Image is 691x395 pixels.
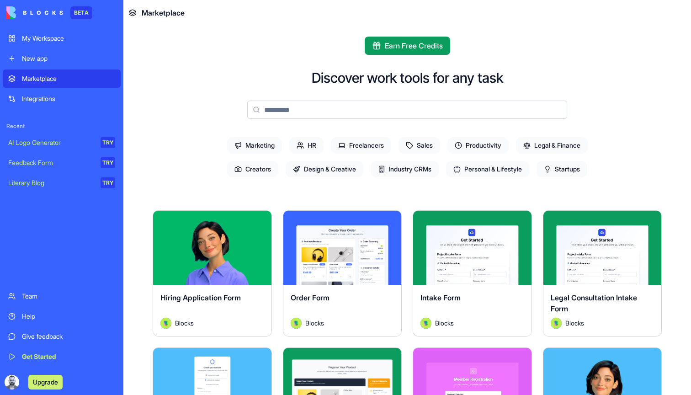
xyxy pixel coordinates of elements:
a: My Workspace [3,29,121,48]
a: Team [3,287,121,305]
span: Blocks [435,318,454,328]
span: Sales [399,137,440,154]
a: Upgrade [28,377,63,386]
a: Order FormAvatarBlocks [283,210,402,336]
span: Design & Creative [286,161,363,177]
button: Upgrade [28,375,63,390]
img: Avatar [291,318,302,329]
span: Creators [227,161,278,177]
div: TRY [101,177,115,188]
span: Earn Free Credits [385,40,443,51]
span: Blocks [175,318,194,328]
a: Feedback FormTRY [3,154,121,172]
div: BETA [70,6,92,19]
a: Hiring Application FormAvatarBlocks [153,210,272,336]
div: Give feedback [22,332,115,341]
span: Legal & Finance [516,137,588,154]
span: Order Form [291,293,330,302]
div: Integrations [22,94,115,103]
span: HR [289,137,324,154]
a: BETA [6,6,92,19]
a: Help [3,307,121,326]
div: TRY [101,137,115,148]
span: Marketplace [142,7,185,18]
img: Avatar [551,318,562,329]
button: Earn Free Credits [365,37,450,55]
span: Marketing [227,137,282,154]
img: logo [6,6,63,19]
img: Avatar [160,318,171,329]
a: Intake FormAvatarBlocks [413,210,532,336]
div: New app [22,54,115,63]
span: Industry CRMs [371,161,439,177]
span: Recent [3,123,121,130]
span: Blocks [565,318,584,328]
span: Blocks [305,318,324,328]
h2: Discover work tools for any task [312,69,503,86]
span: Freelancers [331,137,391,154]
a: Literary BlogTRY [3,174,121,192]
div: Marketplace [22,74,115,83]
a: Give feedback [3,327,121,346]
div: TRY [101,157,115,168]
div: AI Logo Generator [8,138,94,147]
span: Personal & Lifestyle [446,161,529,177]
div: Team [22,292,115,301]
div: My Workspace [22,34,115,43]
span: Startups [537,161,587,177]
div: Help [22,312,115,321]
span: Intake Form [420,293,461,302]
img: Avatar [420,318,431,329]
div: Literary Blog [8,178,94,187]
div: Get Started [22,352,115,361]
div: Feedback Form [8,158,94,167]
span: Productivity [447,137,509,154]
a: AI Logo GeneratorTRY [3,133,121,152]
img: ACg8ocKpmdYUTrDnYTr647N5XWZZoxA_Clq61A78XC1ewTU-P1r8TIMO=s96-c [5,375,19,390]
a: New app [3,49,121,68]
a: Legal Consultation Intake FormAvatarBlocks [543,210,662,336]
a: Integrations [3,90,121,108]
span: Legal Consultation Intake Form [551,293,637,313]
a: Marketplace [3,69,121,88]
a: Get Started [3,347,121,366]
span: Hiring Application Form [160,293,241,302]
